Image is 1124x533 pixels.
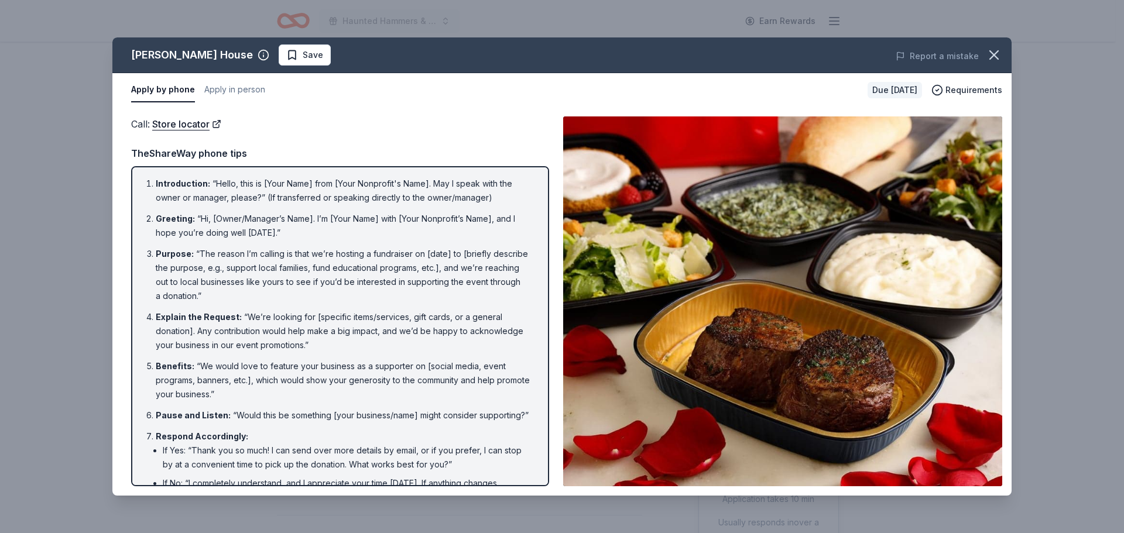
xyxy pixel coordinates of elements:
[896,49,979,63] button: Report a mistake
[156,247,532,303] li: “The reason I’m calling is that we’re hosting a fundraiser on [date] to [briefly describe the pur...
[163,443,532,472] li: If Yes: “Thank you so much! I can send over more details by email, or if you prefer, I can stop b...
[279,44,331,66] button: Save
[156,178,210,188] span: Introduction :
[204,78,265,102] button: Apply in person
[152,116,221,132] a: Store locator
[156,431,248,441] span: Respond Accordingly :
[131,146,549,161] div: TheShareWay phone tips
[868,82,922,98] div: Due [DATE]
[931,83,1002,97] button: Requirements
[156,410,231,420] span: Pause and Listen :
[163,476,532,518] li: If No: “I completely understand, and I appreciate your time [DATE]. If anything changes or if you...
[156,312,242,322] span: Explain the Request :
[303,48,323,62] span: Save
[156,408,532,422] li: “Would this be something [your business/name] might consider supporting?”
[156,212,532,240] li: “Hi, [Owner/Manager’s Name]. I’m [Your Name] with [Your Nonprofit’s Name], and I hope you’re doin...
[131,78,195,102] button: Apply by phone
[563,116,1002,486] img: Image for Ruth's Chris Steak House
[156,214,195,223] span: Greeting :
[131,46,253,64] div: [PERSON_NAME] House
[945,83,1002,97] span: Requirements
[156,359,532,401] li: “We would love to feature your business as a supporter on [social media, event programs, banners,...
[156,310,532,352] li: “We’re looking for [specific items/services, gift cards, or a general donation]. Any contribution...
[156,249,194,259] span: Purpose :
[156,177,532,205] li: “Hello, this is [Your Name] from [Your Nonprofit's Name]. May I speak with the owner or manager, ...
[131,116,549,132] div: Call :
[156,361,194,371] span: Benefits :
